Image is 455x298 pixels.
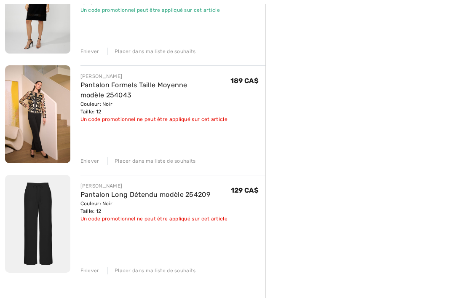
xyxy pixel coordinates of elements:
a: Pantalon Long Détendu modèle 254209 [80,191,211,199]
div: Placer dans ma liste de souhaits [107,267,196,274]
div: Un code promotionnel ne peut être appliqué sur cet article [80,215,227,223]
div: Enlever [80,267,99,274]
img: Pantalon Long Détendu modèle 254209 [5,175,70,273]
div: Placer dans ma liste de souhaits [107,48,196,55]
img: Pantalon Formels Taille Moyenne modèle 254043 [5,65,70,163]
div: [PERSON_NAME] [80,182,227,190]
div: Enlever [80,157,99,165]
div: Un code promotionnel peut être appliqué sur cet article [80,6,230,14]
span: 189 CA$ [230,77,259,85]
div: [PERSON_NAME] [80,72,230,80]
a: Pantalon Formels Taille Moyenne modèle 254043 [80,81,187,99]
div: Enlever [80,48,99,55]
span: 129 CA$ [231,186,259,194]
div: Couleur: Noir Taille: 12 [80,200,227,215]
div: Placer dans ma liste de souhaits [107,157,196,165]
div: Couleur: Noir Taille: 12 [80,100,230,115]
div: Un code promotionnel ne peut être appliqué sur cet article [80,115,230,123]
